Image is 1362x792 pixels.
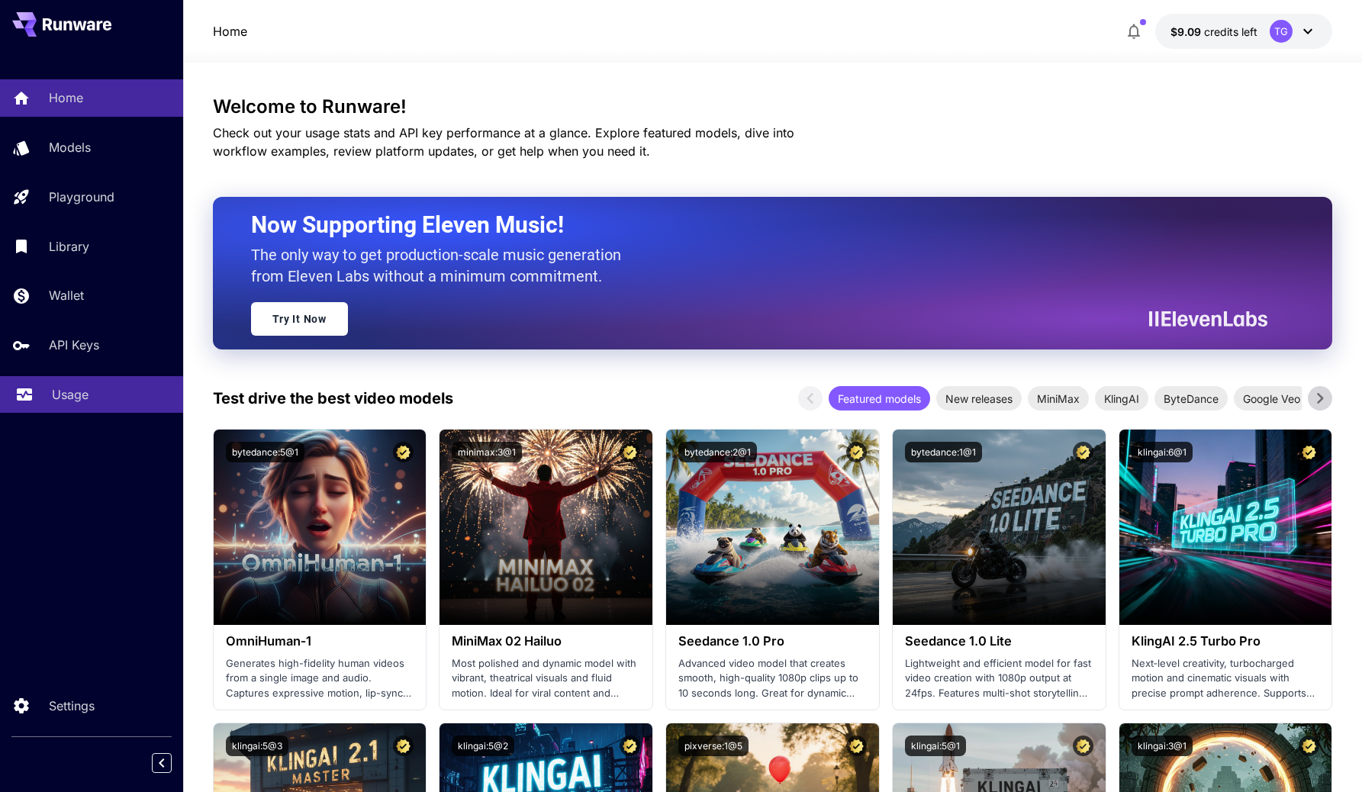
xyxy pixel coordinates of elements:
[1073,442,1093,462] button: Certified Model – Vetted for best performance and includes a commercial license.
[893,430,1106,625] img: alt
[666,430,879,625] img: alt
[1234,386,1309,410] div: Google Veo
[226,656,414,701] p: Generates high-fidelity human videos from a single image and audio. Captures expressive motion, l...
[1132,736,1193,756] button: klingai:3@1
[678,634,867,649] h3: Seedance 1.0 Pro
[226,442,304,462] button: bytedance:5@1
[905,736,966,756] button: klingai:5@1
[251,244,633,287] p: The only way to get production-scale music generation from Eleven Labs without a minimum commitment.
[49,286,84,304] p: Wallet
[905,634,1093,649] h3: Seedance 1.0 Lite
[1095,386,1148,410] div: KlingAI
[49,336,99,354] p: API Keys
[905,656,1093,701] p: Lightweight and efficient model for fast video creation with 1080p output at 24fps. Features mult...
[49,237,89,256] p: Library
[1073,736,1093,756] button: Certified Model – Vetted for best performance and includes a commercial license.
[1095,391,1148,407] span: KlingAI
[49,89,83,107] p: Home
[52,385,89,404] p: Usage
[49,188,114,206] p: Playground
[1299,442,1319,462] button: Certified Model – Vetted for best performance and includes a commercial license.
[1132,656,1320,701] p: Next‑level creativity, turbocharged motion and cinematic visuals with precise prompt adherence. S...
[936,386,1022,410] div: New releases
[163,749,183,777] div: Collapse sidebar
[251,302,348,336] a: Try It Now
[440,430,652,625] img: alt
[1028,391,1089,407] span: MiniMax
[1155,14,1332,49] button: $9.0853TG
[393,736,414,756] button: Certified Model – Vetted for best performance and includes a commercial license.
[846,736,867,756] button: Certified Model – Vetted for best performance and includes a commercial license.
[1028,386,1089,410] div: MiniMax
[452,736,514,756] button: klingai:5@2
[936,391,1022,407] span: New releases
[1204,25,1257,38] span: credits left
[678,656,867,701] p: Advanced video model that creates smooth, high-quality 1080p clips up to 10 seconds long. Great f...
[1132,442,1193,462] button: klingai:6@1
[829,391,930,407] span: Featured models
[1234,391,1309,407] span: Google Veo
[213,22,247,40] nav: breadcrumb
[620,736,640,756] button: Certified Model – Vetted for best performance and includes a commercial license.
[1170,24,1257,40] div: $9.0853
[1119,430,1332,625] img: alt
[1170,25,1204,38] span: $9.09
[1154,391,1228,407] span: ByteDance
[1270,20,1293,43] div: TG
[620,442,640,462] button: Certified Model – Vetted for best performance and includes a commercial license.
[905,442,982,462] button: bytedance:1@1
[213,22,247,40] a: Home
[1299,736,1319,756] button: Certified Model – Vetted for best performance and includes a commercial license.
[213,125,794,159] span: Check out your usage stats and API key performance at a glance. Explore featured models, dive int...
[49,138,91,156] p: Models
[213,96,1333,118] h3: Welcome to Runware!
[452,442,522,462] button: minimax:3@1
[846,442,867,462] button: Certified Model – Vetted for best performance and includes a commercial license.
[214,430,427,625] img: alt
[829,386,930,410] div: Featured models
[152,753,172,773] button: Collapse sidebar
[678,736,749,756] button: pixverse:1@5
[251,211,1257,240] h2: Now Supporting Eleven Music!
[226,634,414,649] h3: OmniHuman‑1
[1154,386,1228,410] div: ByteDance
[1132,634,1320,649] h3: KlingAI 2.5 Turbo Pro
[678,442,757,462] button: bytedance:2@1
[452,656,640,701] p: Most polished and dynamic model with vibrant, theatrical visuals and fluid motion. Ideal for vira...
[226,736,288,756] button: klingai:5@3
[393,442,414,462] button: Certified Model – Vetted for best performance and includes a commercial license.
[213,387,453,410] p: Test drive the best video models
[452,634,640,649] h3: MiniMax 02 Hailuo
[49,697,95,715] p: Settings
